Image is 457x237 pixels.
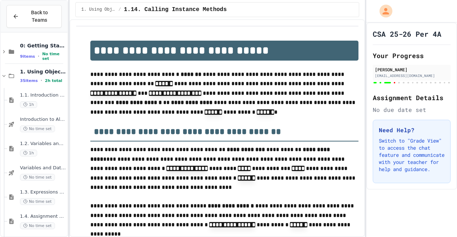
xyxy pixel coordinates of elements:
span: • [38,53,39,59]
span: 1.14. Calling Instance Methods [124,5,227,14]
span: / [119,7,121,12]
div: [EMAIL_ADDRESS][DOMAIN_NAME] [375,73,448,78]
span: No time set [20,222,55,229]
span: 1. Using Objects and Methods [20,68,66,75]
span: • [41,78,42,83]
span: 1.4. Assignment and Input [20,213,66,220]
span: 0: Getting Started [20,42,66,49]
span: 1.3. Expressions and Output [New] [20,189,66,195]
span: Variables and Data Types - Quiz [20,165,66,171]
span: No time set [20,198,55,205]
p: Switch to "Grade View" to access the chat feature and communicate with your teacher for help and ... [379,137,445,173]
div: No due date set [373,105,451,114]
span: 1h [20,150,37,156]
h3: Need Help? [379,126,445,134]
span: 1.2. Variables and Data Types [20,141,66,147]
span: 1.1. Introduction to Algorithms, Programming, and Compilers [20,92,66,98]
span: 35 items [20,78,38,83]
h1: CSA 25-26 Per 4A [373,29,441,39]
span: 1. Using Objects and Methods [81,7,116,12]
button: Back to Teams [6,5,62,28]
span: Introduction to Algorithms, Programming, and Compilers [20,117,66,123]
span: No time set [42,52,66,61]
span: 2h total [45,78,62,83]
h2: Assignment Details [373,93,451,103]
div: [PERSON_NAME] [375,66,448,73]
span: No time set [20,174,55,181]
h2: Your Progress [373,51,451,61]
span: 1h [20,101,37,108]
div: My Account [372,3,394,19]
span: 9 items [20,54,35,59]
span: No time set [20,125,55,132]
span: Back to Teams [23,9,56,24]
